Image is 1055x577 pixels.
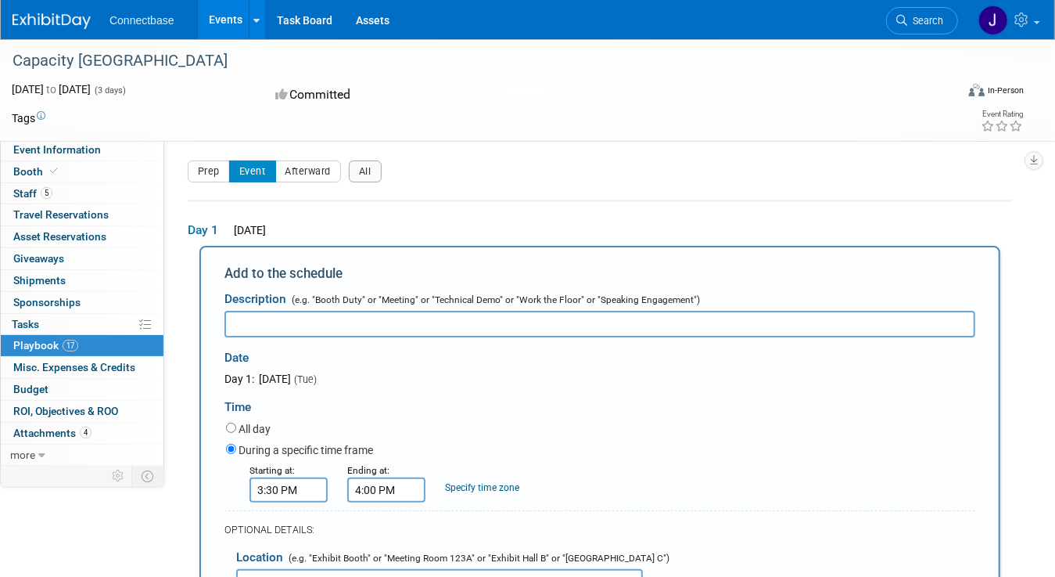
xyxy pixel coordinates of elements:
[13,13,91,29] img: ExhibitDay
[1,248,163,269] a: Giveaways
[886,7,958,34] a: Search
[224,292,286,306] span: Description
[289,294,700,305] span: (e.g. "Booth Duty" or "Meeting" or "Technical Demo" or "Work the Floor" or "Speaking Engagement")
[249,478,328,503] input: Start Time
[1,161,163,182] a: Booth
[1,226,163,247] a: Asset Reservations
[293,373,317,385] span: (Tue)
[13,274,66,287] span: Shipments
[12,7,95,20] b: [PERSON_NAME]
[1,401,163,422] a: ROI, Objectives & ROO
[1,335,163,356] a: Playbook17
[969,84,985,96] img: Format-Inperson.png
[229,160,276,182] button: Event
[13,187,52,200] span: Staff
[987,85,1024,96] div: In-Person
[1,270,163,291] a: Shipments
[13,296,81,308] span: Sponsorships
[349,160,382,182] button: All
[12,110,45,126] td: Tags
[874,81,1024,105] div: Event Format
[44,83,59,96] span: to
[13,143,101,156] span: Event Information
[50,167,58,175] i: Booth reservation complete
[105,466,132,486] td: Personalize Event Tab Strip
[285,553,669,564] span: (e.g. "Exhibit Booth" or "Meeting Room 123A" or "Exhibit Hall B" or "[GEOGRAPHIC_DATA] C")
[12,318,39,330] span: Tasks
[347,465,389,476] small: Ending at:
[93,85,126,96] span: (3 days)
[981,110,1023,118] div: Event Rating
[1,423,163,444] a: Attachments4
[1,357,163,378] a: Misc. Expenses & Credits
[1,314,163,335] a: Tasks
[1,445,163,466] a: more
[224,373,254,385] span: Day 1:
[1,379,163,400] a: Budget
[13,208,109,221] span: Travel Reservations
[978,5,1008,35] img: John Giblin
[229,224,266,236] span: [DATE]
[249,465,295,476] small: Starting at:
[13,252,64,265] span: Giveaways
[12,83,91,96] span: [DATE] [DATE]
[224,264,975,283] div: Add to the schedule
[10,449,35,461] span: more
[7,47,938,75] div: Capacity [GEOGRAPHIC_DATA]
[236,550,283,564] span: Location
[109,14,174,27] span: Connectbase
[1,292,163,313] a: Sponsorships
[9,6,716,22] p: .[PERSON_NAME][EMAIL_ADDRESS][DOMAIN_NAME]
[1,204,163,225] a: Travel Reservations
[275,160,342,182] button: Afterward
[80,427,92,438] span: 4
[132,466,164,486] td: Toggle Event Tabs
[271,81,592,109] div: Committed
[13,383,48,395] span: Budget
[13,405,118,417] span: ROI, Objectives & ROO
[257,373,291,385] span: [DATE]
[13,165,61,178] span: Booth
[188,222,227,239] span: Day 1
[239,442,373,458] label: During a specific time frame
[445,482,519,493] a: Specify time zone
[41,187,52,199] span: 5
[63,340,78,352] span: 17
[13,339,78,352] span: Playbook
[1,183,163,204] a: Staff5
[907,15,943,27] span: Search
[224,523,975,537] div: OPTIONAL DETAILS:
[13,427,92,439] span: Attachments
[13,361,135,373] span: Misc. Expenses & Credits
[1,139,163,160] a: Event Information
[13,230,106,243] span: Asset Reservations
[239,421,271,437] label: All day
[188,160,230,182] button: Prep
[347,478,425,503] input: End Time
[224,387,975,420] div: Time
[224,337,524,371] div: Date
[9,6,716,22] body: Rich Text Area. Press ALT-0 for help.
